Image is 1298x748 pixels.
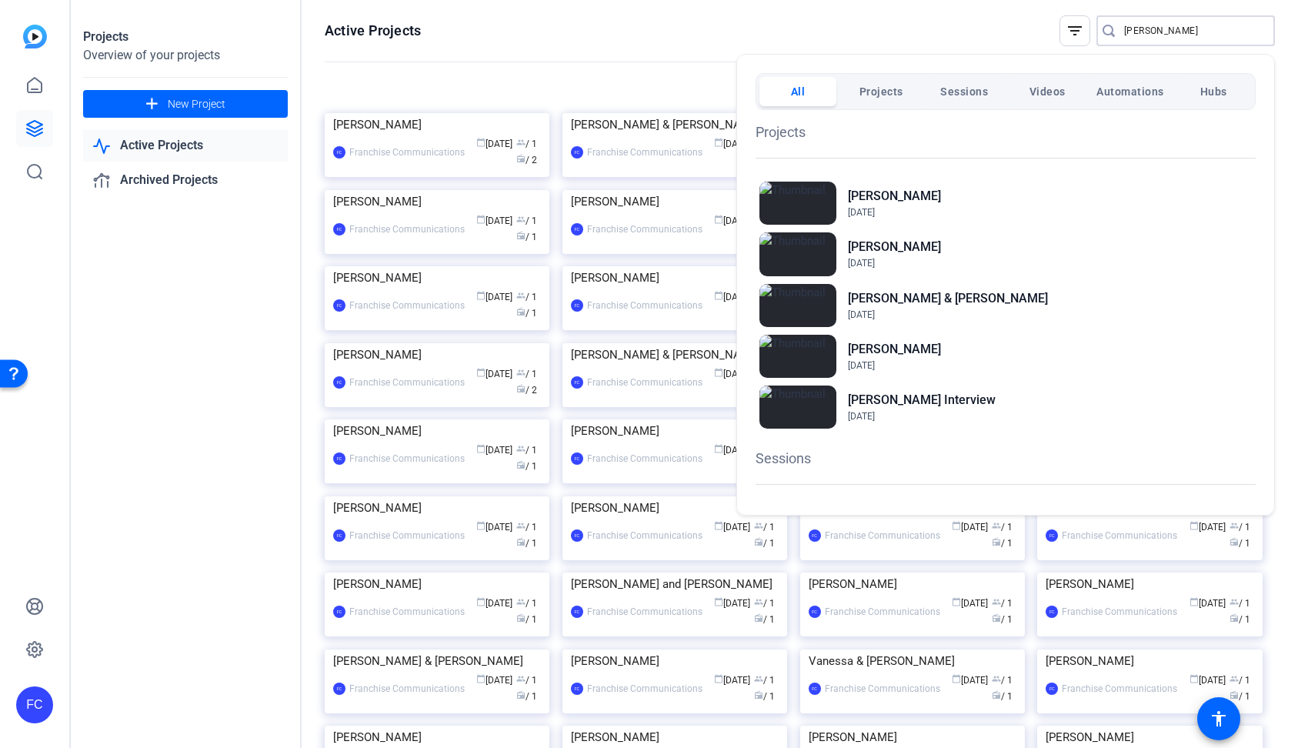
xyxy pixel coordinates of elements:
span: [DATE] [848,207,875,218]
h1: Sessions [756,448,1256,469]
span: [DATE] [848,411,875,422]
img: Thumbnail [759,335,836,378]
span: Projects [859,78,903,105]
span: Videos [1029,78,1066,105]
span: All [791,78,806,105]
img: Thumbnail [759,232,836,275]
span: [DATE] [848,360,875,371]
img: Thumbnail [759,386,836,429]
span: Automations [1096,78,1164,105]
h2: [PERSON_NAME] [848,238,941,256]
span: [DATE] [848,309,875,320]
h2: [PERSON_NAME] [848,340,941,359]
h2: [PERSON_NAME] [848,187,941,205]
h2: [PERSON_NAME] Interview [848,391,996,409]
span: [DATE] [848,258,875,269]
span: Sessions [940,78,988,105]
img: Thumbnail [759,284,836,327]
h2: [PERSON_NAME] & [PERSON_NAME] [848,289,1048,308]
span: Hubs [1200,78,1227,105]
h1: Projects [756,122,1256,142]
img: Thumbnail [759,182,836,225]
